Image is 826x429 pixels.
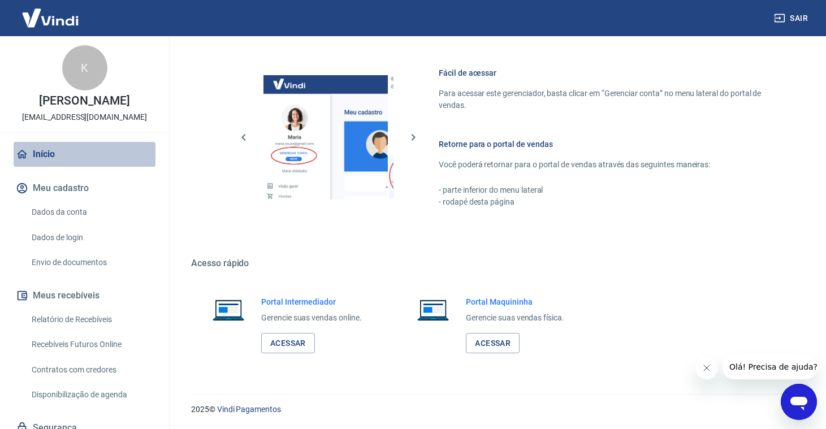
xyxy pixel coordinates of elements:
[781,384,817,420] iframe: Botão para abrir a janela de mensagens
[191,404,799,415] p: 2025 ©
[466,312,564,324] p: Gerencie suas vendas física.
[261,296,362,307] h6: Portal Intermediador
[388,75,512,200] img: Imagem da dashboard mostrando um botão para voltar ao gerenciamento de vendas da maquininha com o...
[27,333,155,356] a: Recebíveis Futuros Online
[27,226,155,249] a: Dados de login
[409,296,457,323] img: Imagem de um notebook aberto
[14,142,155,167] a: Início
[27,358,155,382] a: Contratos com credores
[439,184,772,196] p: - parte inferior do menu lateral
[27,251,155,274] a: Envio de documentos
[261,333,315,354] a: Acessar
[22,111,147,123] p: [EMAIL_ADDRESS][DOMAIN_NAME]
[439,67,772,79] h6: Fácil de acessar
[261,312,362,324] p: Gerencie suas vendas online.
[439,138,772,150] h6: Retorne para o portal de vendas
[7,8,95,17] span: Olá! Precisa de ajuda?
[439,159,772,171] p: Você poderá retornar para o portal de vendas através das seguintes maneiras:
[439,196,772,208] p: - rodapé desta página
[439,88,772,111] p: Para acessar este gerenciador, basta clicar em “Gerenciar conta” no menu lateral do portal de ven...
[772,8,812,29] button: Sair
[191,258,799,269] h5: Acesso rápido
[695,357,718,379] iframe: Fechar mensagem
[62,45,107,90] div: K
[27,308,155,331] a: Relatório de Recebíveis
[27,201,155,224] a: Dados da conta
[205,296,252,323] img: Imagem de um notebook aberto
[217,405,281,414] a: Vindi Pagamentos
[466,333,520,354] a: Acessar
[14,1,87,35] img: Vindi
[39,95,129,107] p: [PERSON_NAME]
[14,176,155,201] button: Meu cadastro
[14,283,155,308] button: Meus recebíveis
[466,296,564,307] h6: Portal Maquininha
[27,383,155,406] a: Disponibilização de agenda
[723,354,817,379] iframe: Mensagem da empresa
[263,75,388,200] img: Imagem da dashboard mostrando o botão de gerenciar conta na sidebar no lado esquerdo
